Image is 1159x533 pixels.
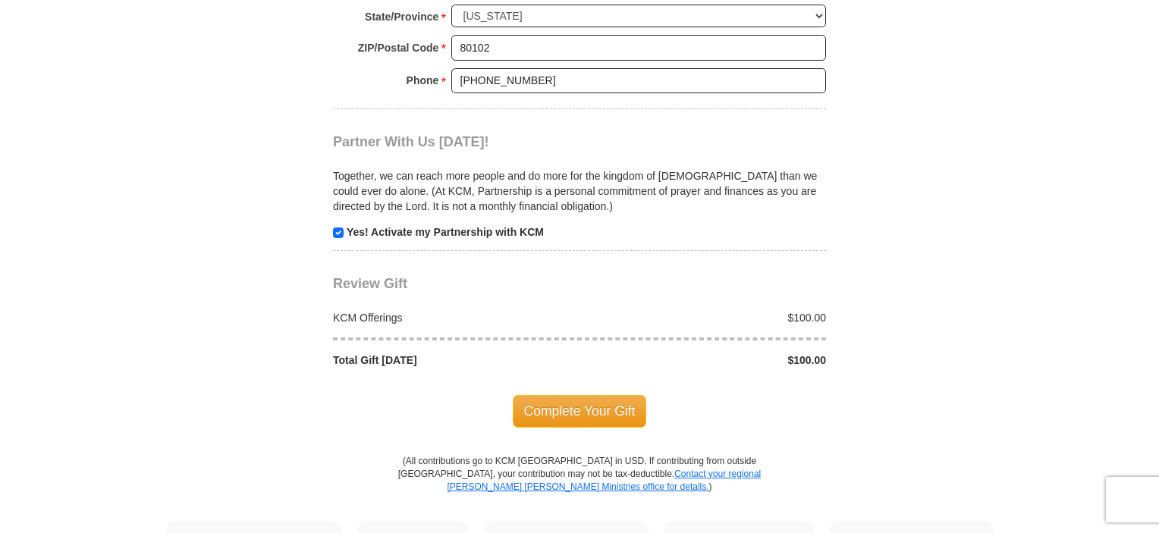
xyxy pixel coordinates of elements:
[325,310,580,325] div: KCM Offerings
[447,469,761,492] a: Contact your regional [PERSON_NAME] [PERSON_NAME] Ministries office for details.
[333,168,826,214] p: Together, we can reach more people and do more for the kingdom of [DEMOGRAPHIC_DATA] than we coul...
[358,37,439,58] strong: ZIP/Postal Code
[347,226,544,238] strong: Yes! Activate my Partnership with KCM
[579,353,834,368] div: $100.00
[513,395,647,427] span: Complete Your Gift
[333,134,489,149] span: Partner With Us [DATE]!
[325,353,580,368] div: Total Gift [DATE]
[407,70,439,91] strong: Phone
[365,6,438,27] strong: State/Province
[579,310,834,325] div: $100.00
[333,276,407,291] span: Review Gift
[397,455,762,521] p: (All contributions go to KCM [GEOGRAPHIC_DATA] in USD. If contributing from outside [GEOGRAPHIC_D...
